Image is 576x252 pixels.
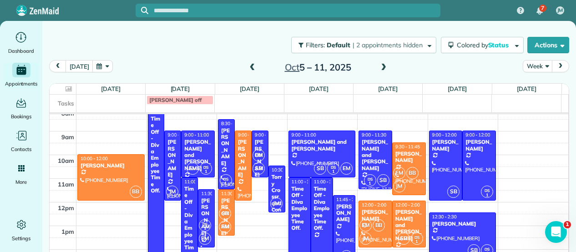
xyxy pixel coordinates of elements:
[395,144,420,150] span: 9:30 - 11:45
[220,179,232,188] small: 1
[253,149,265,161] span: EM
[184,179,209,185] span: 11:00 - 3:00
[4,217,39,243] a: Settings
[292,179,316,185] span: 11:00 - 3:00
[393,180,405,192] span: JM
[61,133,74,141] span: 9am
[395,151,423,164] div: [PERSON_NAME]
[240,85,259,92] a: [DATE]
[530,1,549,21] div: 7 unread notifications
[12,234,31,243] span: Settings
[313,186,330,232] div: Time Off - Diva Employee Time Off.
[8,46,34,55] span: Dashboard
[465,139,493,152] div: [PERSON_NAME]
[4,30,39,55] a: Dashboard
[254,139,266,178] div: [PERSON_NAME]
[201,191,226,197] span: 11:30 - 2:00
[61,110,74,117] span: 8am
[359,232,372,245] span: JM
[66,60,93,72] button: [DATE]
[136,7,148,14] button: Focus search
[398,232,410,245] span: SB
[171,85,190,92] a: [DATE]
[527,37,569,53] button: Actions
[255,132,279,138] span: 9:00 - 11:00
[441,37,524,53] button: Colored byStatus
[130,186,142,198] span: BB
[49,60,66,72] button: prev
[432,139,460,152] div: [PERSON_NAME]
[432,214,457,220] span: 12:30 - 2:30
[58,204,74,212] span: 12pm
[291,186,308,232] div: Time Off - Diva Employee Time Off.
[11,112,32,121] span: Bookings
[406,167,419,179] span: BB
[545,221,567,243] iframe: Intercom live chat
[221,191,246,197] span: 11:30 - 1:30
[361,209,389,222] div: [PERSON_NAME]
[292,132,316,138] span: 9:00 - 11:00
[414,235,419,240] span: DS
[58,181,74,188] span: 11am
[523,60,552,72] button: Week
[488,41,510,49] span: Status
[261,62,375,72] h2: 5 – 11, 2025
[5,79,38,88] span: Appointments
[291,37,436,53] button: Filters: Default | 2 appointments hidden
[291,139,353,152] div: [PERSON_NAME] and [PERSON_NAME]
[58,157,74,164] span: 10am
[219,207,231,220] span: SB
[149,96,202,103] span: [PERSON_NAME] off
[101,85,121,92] a: [DATE]
[328,167,339,176] small: 1
[411,237,423,246] small: 1
[223,176,228,181] span: DS
[238,132,263,138] span: 9:00 - 12:00
[4,128,39,154] a: Contacts
[184,139,212,171] div: [PERSON_NAME] and [PERSON_NAME]
[151,116,162,194] div: Time Off - Diva Employee Time Off.
[353,41,423,49] span: | 2 appointments hidden
[272,167,299,173] span: 10:30 - 12:30
[285,61,300,73] span: Oct
[167,132,192,138] span: 9:00 - 12:00
[187,162,199,175] span: EM
[432,132,457,138] span: 9:00 - 12:00
[448,85,467,92] a: [DATE]
[557,7,563,14] span: JM
[340,162,353,175] span: EM
[336,203,353,223] div: [PERSON_NAME]
[447,186,460,198] span: SB
[199,224,211,233] small: 1
[199,232,211,245] span: EM
[364,179,376,188] small: 1
[309,85,328,92] a: [DATE]
[377,174,389,186] span: SB
[331,165,336,170] span: DS
[4,96,39,121] a: Bookings
[362,202,386,208] span: 12:00 - 2:00
[457,41,512,49] span: Colored by
[141,7,148,14] svg: Focus search
[327,41,351,49] span: Default
[201,197,212,237] div: [PERSON_NAME]
[287,37,436,53] a: Filters: Default | 2 appointments hidden
[485,188,490,193] span: DS
[184,132,209,138] span: 9:00 - 11:00
[202,222,207,227] span: DS
[395,209,423,242] div: [PERSON_NAME] and [PERSON_NAME]
[395,202,420,208] span: 12:00 - 2:00
[200,167,212,176] small: 1
[481,191,493,200] small: 1
[167,139,178,178] div: [PERSON_NAME]
[306,41,325,49] span: Filters:
[314,179,339,185] span: 11:00 - 3:00
[432,221,494,227] div: [PERSON_NAME]
[564,221,571,228] span: 1
[465,132,490,138] span: 9:00 - 12:00
[80,162,142,169] div: [PERSON_NAME]
[61,228,74,235] span: 1pm
[359,219,372,232] span: EM
[362,132,386,138] span: 9:00 - 11:30
[373,219,385,232] span: BB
